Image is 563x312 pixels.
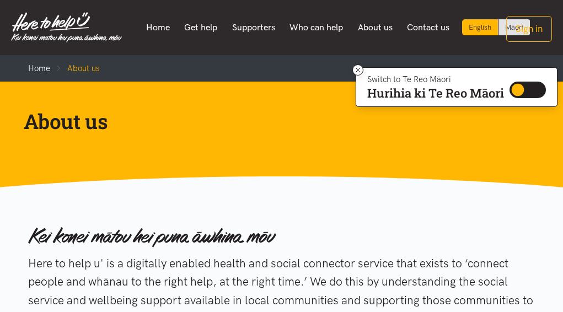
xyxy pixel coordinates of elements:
h1: About us [24,108,522,135]
a: Switch to Te Reo Māori [498,19,530,35]
a: Contact us [400,16,457,39]
button: Sign in [506,16,552,42]
a: Supporters [224,16,282,39]
a: Home [28,63,50,73]
div: Language toggle [462,19,530,35]
div: Current language [462,19,498,35]
p: Switch to Te Reo Māori [367,76,504,83]
li: About us [50,62,100,75]
a: Get help [177,16,225,39]
a: Who can help [282,16,351,39]
img: Home [11,12,122,42]
a: Home [138,16,177,39]
a: About us [350,16,400,39]
p: Hurihia ki Te Reo Māori [367,88,504,98]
